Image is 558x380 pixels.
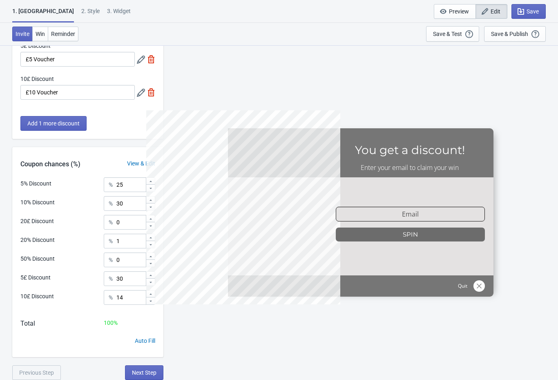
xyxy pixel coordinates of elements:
div: 5% Discount [20,179,51,188]
div: % [109,180,113,190]
button: Next Step [125,365,163,380]
span: Next Step [132,369,156,376]
div: 2 . Style [81,7,100,21]
button: Save & Test [426,26,479,42]
div: % [109,217,113,227]
div: 10£ Discount [20,292,54,301]
div: 3. Widget [107,7,131,21]
span: Preview [449,8,469,15]
span: Reminder [51,31,75,37]
div: 5£ Discount [20,273,51,282]
span: Edit [491,8,500,15]
span: 100 % [104,320,118,326]
span: Win [36,31,45,37]
div: 50% Discount [20,255,55,263]
span: Save [527,8,539,15]
label: 10£ Discount [20,75,54,83]
div: Auto Fill [135,337,155,345]
img: delete.svg [147,88,155,96]
div: 20£ Discount [20,217,54,226]
img: delete.svg [147,55,155,63]
div: % [109,236,113,246]
div: 1. [GEOGRAPHIC_DATA] [12,7,74,22]
div: Save & Test [433,31,462,37]
div: Coupon chances (%) [12,159,89,169]
span: Invite [16,31,29,37]
button: Save & Publish [484,26,546,42]
input: Chance [116,177,145,192]
div: View & Edit [119,159,163,168]
button: Reminder [48,27,78,41]
button: Preview [434,4,476,19]
div: 10% Discount [20,198,55,207]
button: Edit [475,4,507,19]
div: 20% Discount [20,236,55,244]
button: Add 1 more discount [20,116,87,131]
input: Chance [116,271,145,286]
button: Win [32,27,48,41]
button: Invite [12,27,33,41]
div: % [109,199,113,208]
label: 5£ Discount [20,42,51,50]
button: Save [511,4,546,19]
input: Chance [116,196,145,211]
div: Total [20,319,35,329]
input: Chance [116,234,145,248]
div: % [109,255,113,265]
div: Save & Publish [491,31,528,37]
span: Add 1 more discount [27,120,80,127]
div: % [109,293,113,302]
input: Chance [116,215,145,230]
input: Chance [116,253,145,267]
input: Chance [116,290,145,305]
div: % [109,274,113,284]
